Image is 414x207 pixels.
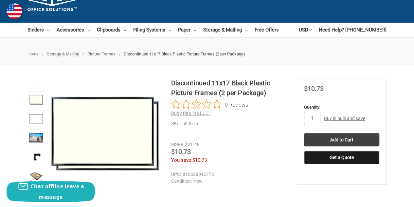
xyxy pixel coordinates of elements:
input: Add to Cart [304,133,379,146]
a: Picture Frames [87,52,116,56]
a: USD [299,23,312,37]
img: 11x17 Black Plastic Picture Frames (2 per Package) [29,93,43,107]
img: Discontinued 11x17 Black Plastic Picture Frames (2 per Package) [29,131,43,145]
span: Discontinued 11x17 Black Plastic Picture Frames (2 per Package) [124,52,245,56]
button: Next [26,176,46,190]
dt: UPC: [171,171,181,178]
label: Quantity: [304,104,379,111]
a: Storage & Mailing [203,23,248,37]
span: 0 Reviews [225,99,248,109]
a: Ruby Paulina LLC. [171,111,210,116]
span: $10.73 [171,148,191,155]
dd: 583615 [171,120,286,127]
dd: New [171,178,283,185]
span: You save [171,157,191,163]
a: Clipboards [97,23,126,37]
a: Filing Systems [133,23,171,37]
img: duty and tax information for United States [7,3,22,19]
a: Home [27,52,39,56]
img: Discontinued 11x17 Black Plastic Picture Frames (2 per Package) [29,112,43,126]
dt: Condition: [171,178,192,185]
button: Chat offline leave a message [7,181,95,202]
img: Discontinued 11x17 Black Plastic Picture Frames (2 per Package) [29,150,43,164]
span: $10.73 [192,157,207,163]
a: Storage & Mailing [47,52,79,56]
a: Need Help? [PHONE_NUMBER] [319,23,387,37]
button: Previous [26,81,46,94]
button: Rated 0 out of 5 stars from 0 reviews. Jump to reviews. [171,99,248,109]
img: Discontinued 11x17 Black Plastic Picture Frames (2 per Package) [29,169,43,183]
span: $21.46 [185,142,199,148]
dt: SKU: [171,120,181,127]
dd: 816628012772 [171,171,283,178]
a: Buy in bulk and save [324,116,365,121]
a: Free Offers [255,23,279,37]
img: 11x17 Black Plastic Picture Frames (2 per Package) [50,78,160,189]
h1: Discontinued 11x17 Black Plastic Picture Frames (2 per Package) [171,78,286,98]
a: Accessories [57,23,90,37]
button: Get a Quote [304,151,379,164]
span: Chat offline leave a message [30,183,84,200]
span: $10.73 [304,85,324,93]
div: MSRP [171,141,184,148]
a: Paper [178,23,196,37]
a: Binders [27,23,50,37]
